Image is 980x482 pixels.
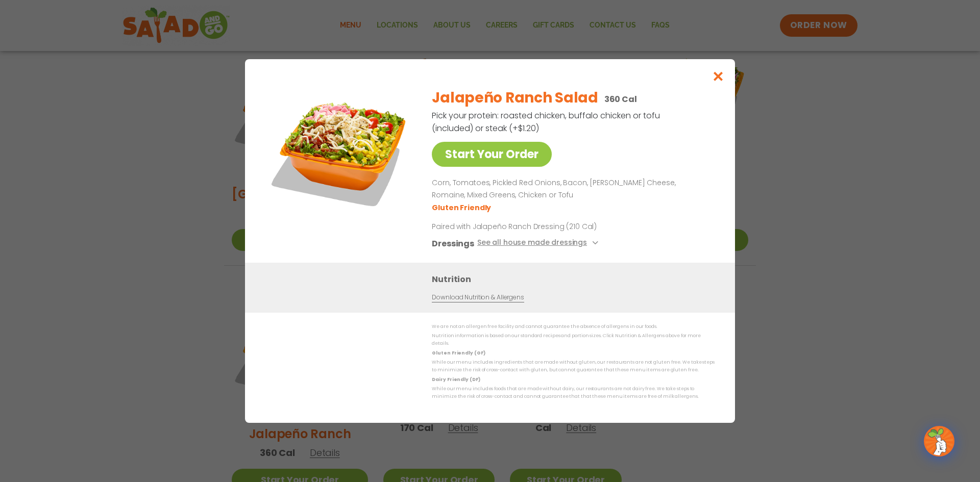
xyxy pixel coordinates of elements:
h3: Dressings [432,237,474,250]
img: wpChatIcon [925,427,953,455]
p: While our menu includes foods that are made without dairy, our restaurants are not dairy free. We... [432,385,715,401]
h3: Nutrition [432,273,720,286]
p: 360 Cal [604,93,637,106]
strong: Gluten Friendly (GF) [432,350,485,356]
a: Start Your Order [432,142,552,167]
p: We are not an allergen free facility and cannot guarantee the absence of allergens in our foods. [432,323,715,331]
p: Paired with Jalapeño Ranch Dressing (210 Cal) [432,221,621,232]
h2: Jalapeño Ranch Salad [432,87,598,109]
a: Download Nutrition & Allergens [432,293,524,302]
li: Gluten Friendly [432,202,493,213]
p: Corn, Tomatoes, Pickled Red Onions, Bacon, [PERSON_NAME] Cheese, Romaine, Mixed Greens, Chicken o... [432,177,710,201]
button: Close modal [702,59,735,93]
button: See all house made dressings [477,237,601,250]
strong: Dairy Friendly (DF) [432,376,480,383]
p: Pick your protein: roasted chicken, buffalo chicken or tofu (included) or steak (+$1.20) [432,109,661,135]
img: Featured product photo for Jalapeño Ranch Salad [268,80,411,222]
p: While our menu includes ingredients that are made without gluten, our restaurants are not gluten ... [432,359,715,374]
p: Nutrition information is based on our standard recipes and portion sizes. Click Nutrition & Aller... [432,332,715,348]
